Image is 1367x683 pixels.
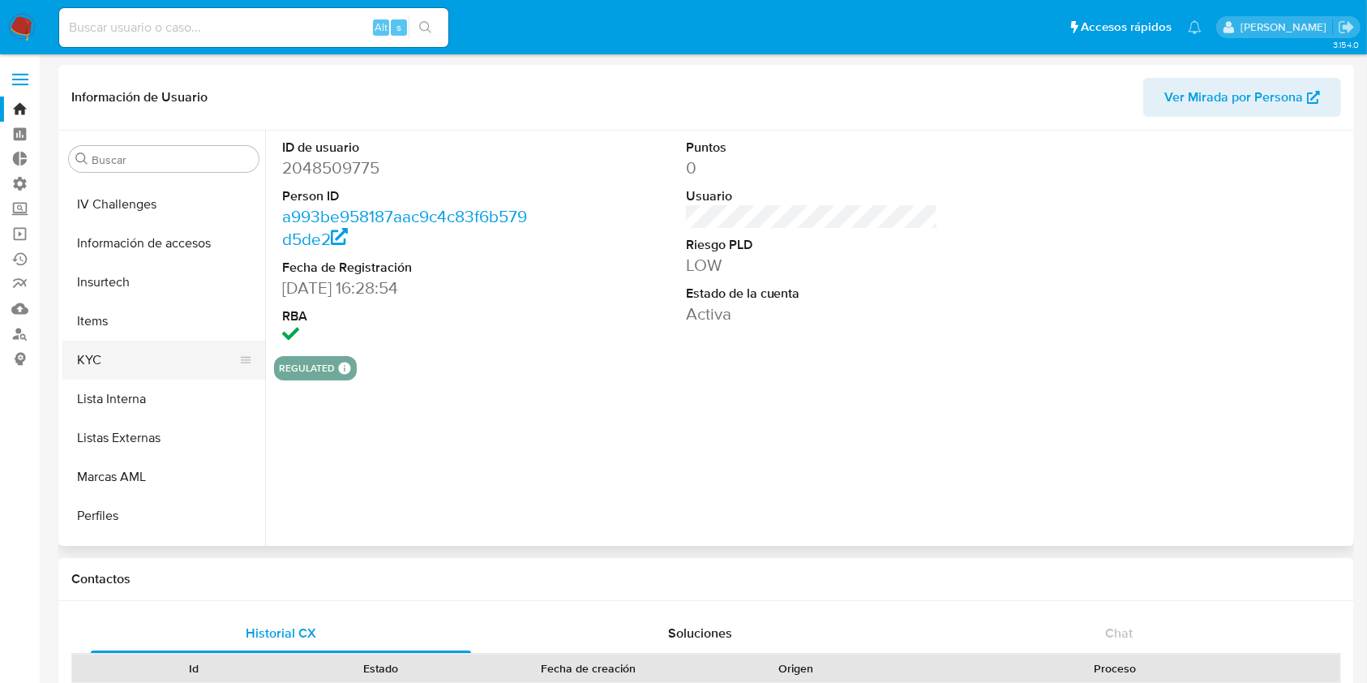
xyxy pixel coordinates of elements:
h1: Información de Usuario [71,89,208,105]
dd: LOW [686,254,939,277]
span: Ver Mirada por Persona [1164,78,1303,117]
dt: Person ID [282,187,535,205]
a: Notificaciones [1188,20,1202,34]
button: Reportes [62,535,265,574]
div: Id [112,660,276,677]
dt: Fecha de Registración [282,259,535,277]
dt: Usuario [686,187,939,205]
button: search-icon [409,16,442,39]
button: IV Challenges [62,185,265,224]
h1: Contactos [71,571,1341,587]
button: Lista Interna [62,380,265,419]
button: Listas Externas [62,419,265,457]
a: a993be958187aac9c4c83f6b579d5de2 [282,204,527,251]
dd: Activa [686,303,939,325]
div: Estado [299,660,464,677]
p: agustin.duran@mercadolibre.com [1241,19,1332,35]
span: Chat [1105,624,1133,642]
div: Fecha de creación [486,660,691,677]
button: regulated [279,365,335,372]
div: Proceso [901,660,1329,677]
dt: Estado de la cuenta [686,285,939,303]
span: Accesos rápidos [1081,19,1172,36]
button: Insurtech [62,263,265,302]
button: Items [62,302,265,341]
button: Buscar [75,152,88,165]
a: Salir [1338,19,1355,36]
dd: [DATE] 16:28:54 [282,277,535,299]
input: Buscar usuario o caso... [59,17,448,38]
span: Alt [375,19,388,35]
span: Soluciones [668,624,732,642]
dt: Riesgo PLD [686,236,939,254]
button: Perfiles [62,496,265,535]
input: Buscar [92,152,252,167]
button: Ver Mirada por Persona [1143,78,1341,117]
dt: ID de usuario [282,139,535,157]
dt: RBA [282,307,535,325]
button: Marcas AML [62,457,265,496]
span: s [396,19,401,35]
dt: Puntos [686,139,939,157]
div: Origen [713,660,878,677]
dd: 0 [686,157,939,179]
button: Información de accesos [62,224,265,263]
button: KYC [62,341,252,380]
dd: 2048509775 [282,157,535,179]
span: Historial CX [246,624,316,642]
